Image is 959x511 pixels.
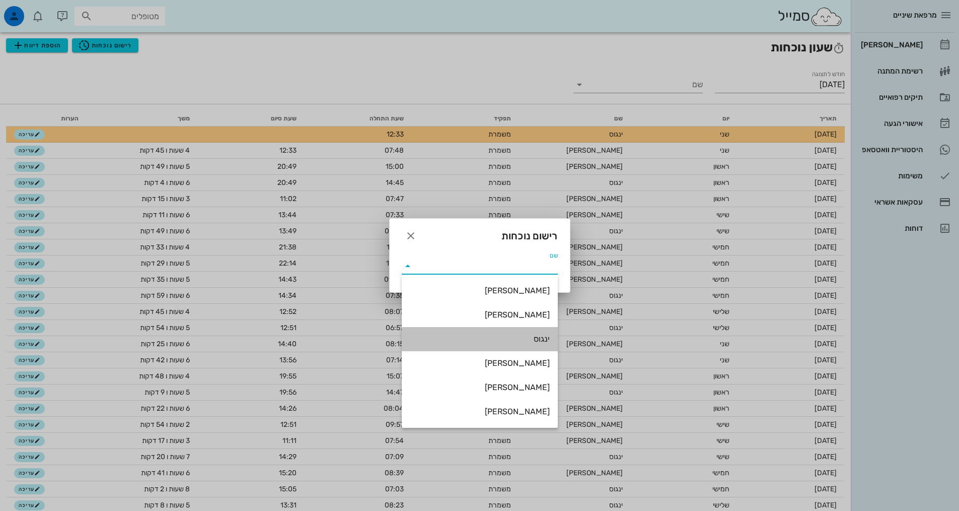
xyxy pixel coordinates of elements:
[410,358,550,368] div: [PERSON_NAME]
[410,310,550,320] div: [PERSON_NAME]
[410,286,550,295] div: [PERSON_NAME]
[410,407,550,416] div: [PERSON_NAME]
[410,334,550,344] div: ינגוס
[390,219,570,250] div: רישום נוכחות
[410,382,550,392] div: [PERSON_NAME]
[550,252,558,260] label: שם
